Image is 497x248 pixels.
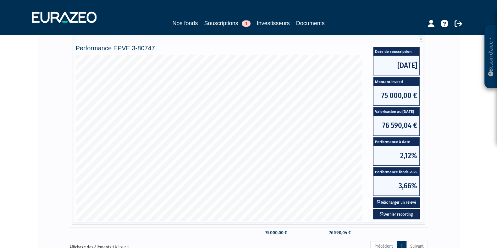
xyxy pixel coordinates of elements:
a: Documents [296,19,325,28]
td: 76 590,04 € [325,227,354,238]
span: Valorisation au [DATE] [373,107,419,116]
a: Nos fonds [172,19,198,28]
a: Souscriptions1 [204,19,250,28]
span: 1 [242,20,251,27]
a: Investisseurs [257,19,290,29]
p: Besoin d'aide ? [487,29,494,85]
a: Dernier reporting [373,209,420,220]
span: 75 000,00 € [373,86,419,105]
span: Performance à date [373,138,419,146]
img: 1732889491-logotype_eurazeo_blanc_rvb.png [32,12,97,23]
button: Télécharger un relevé [373,197,420,208]
span: 2,12% [373,146,419,165]
span: Performance fonds 2025 [373,168,419,176]
span: [DATE] [373,56,419,75]
span: 3,66% [373,176,419,196]
span: 76 590,04 € [373,116,419,135]
span: Date de souscription [373,47,419,56]
h4: Performance EPVE 3-80747 [76,45,422,52]
td: 75 000,00 € [260,227,290,238]
span: Montant investi [373,77,419,86]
